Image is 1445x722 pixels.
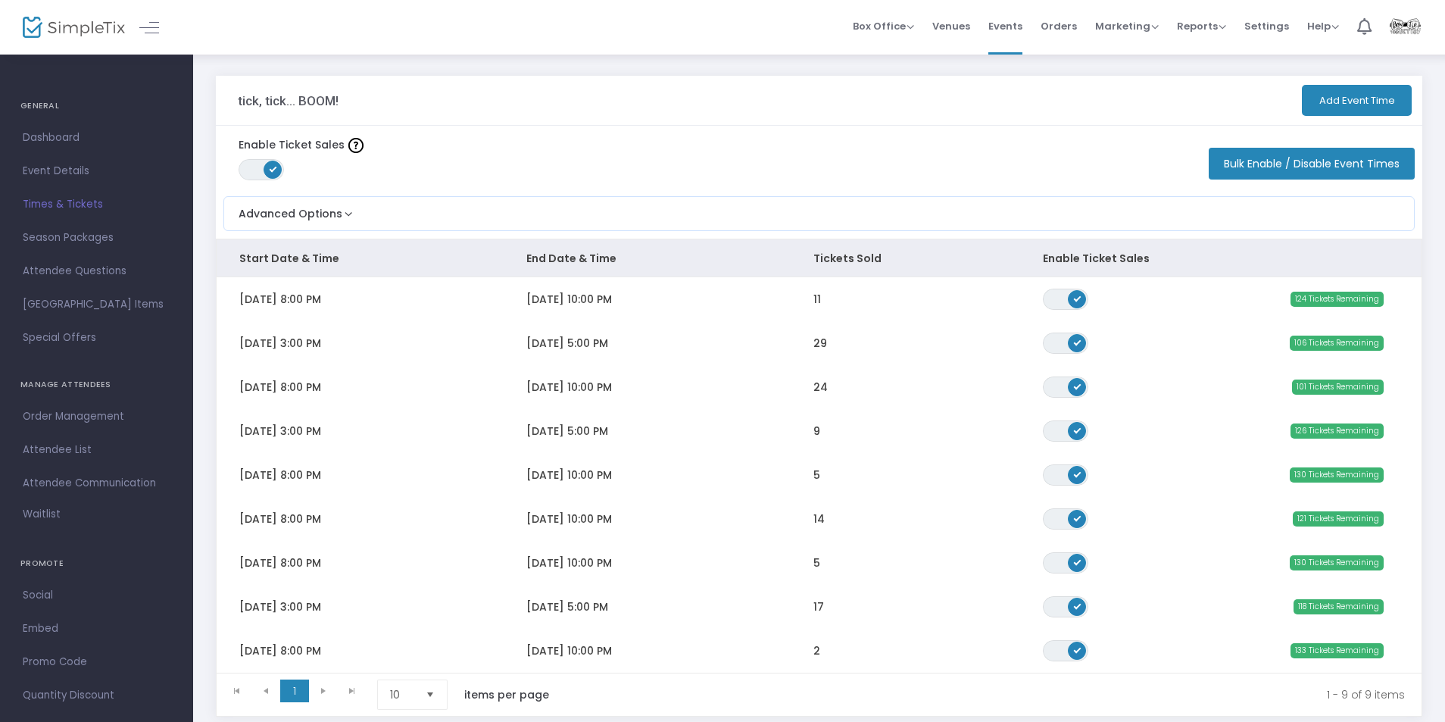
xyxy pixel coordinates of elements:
span: [DATE] 10:00 PM [526,380,612,395]
button: Select [420,680,441,709]
span: 29 [813,336,827,351]
span: ON [1073,382,1081,389]
span: [DATE] 10:00 PM [526,643,612,658]
button: Bulk Enable / Disable Event Times [1209,148,1415,180]
span: ON [1073,645,1081,653]
span: Special Offers [23,328,170,348]
span: Waitlist [23,507,61,522]
span: [DATE] 8:00 PM [239,555,321,570]
span: Marketing [1095,19,1159,33]
span: ON [1073,338,1081,345]
span: Attendee Questions [23,261,170,281]
button: Advanced Options [224,197,356,222]
span: [DATE] 3:00 PM [239,424,321,439]
span: [DATE] 3:00 PM [239,336,321,351]
th: End Date & Time [504,239,791,277]
span: [DATE] 10:00 PM [526,292,612,307]
th: Tickets Sold [791,239,1020,277]
span: 130 Tickets Remaining [1290,467,1384,483]
span: 9 [813,424,820,439]
span: Events [988,7,1022,45]
span: Box Office [853,19,914,33]
span: 101 Tickets Remaining [1292,380,1384,395]
span: Dashboard [23,128,170,148]
span: Reports [1177,19,1226,33]
span: [DATE] 10:00 PM [526,467,612,483]
th: Enable Ticket Sales [1020,239,1192,277]
span: [DATE] 5:00 PM [526,336,608,351]
span: Times & Tickets [23,195,170,214]
span: Help [1307,19,1339,33]
span: 11 [813,292,821,307]
span: 118 Tickets Remaining [1294,599,1384,614]
span: ON [270,165,277,173]
label: Enable Ticket Sales [239,137,364,153]
button: Add Event Time [1302,85,1412,116]
span: 14 [813,511,825,527]
span: [DATE] 5:00 PM [526,599,608,614]
th: Start Date & Time [217,239,504,277]
span: ON [1073,470,1081,477]
span: 130 Tickets Remaining [1290,555,1384,570]
span: Order Management [23,407,170,427]
label: items per page [464,687,549,702]
span: Venues [932,7,970,45]
span: Promo Code [23,652,170,672]
img: question-mark [348,138,364,153]
span: 2 [813,643,820,658]
kendo-pager-info: 1 - 9 of 9 items [581,680,1405,710]
span: 24 [813,380,828,395]
span: [DATE] 8:00 PM [239,511,321,527]
span: 126 Tickets Remaining [1291,424,1384,439]
span: Attendee List [23,440,170,460]
span: [DATE] 10:00 PM [526,511,612,527]
span: 17 [813,599,824,614]
span: ON [1073,514,1081,521]
span: Page 1 [280,680,309,702]
span: [DATE] 8:00 PM [239,643,321,658]
span: [DATE] 3:00 PM [239,599,321,614]
span: [DATE] 8:00 PM [239,292,321,307]
span: [DATE] 10:00 PM [526,555,612,570]
span: 5 [813,467,820,483]
span: ON [1073,602,1081,609]
span: [DATE] 8:00 PM [239,380,321,395]
span: Social [23,586,170,605]
span: 10 [390,687,414,702]
span: Embed [23,619,170,639]
span: 5 [813,555,820,570]
span: ON [1073,294,1081,302]
span: Event Details [23,161,170,181]
span: 106 Tickets Remaining [1290,336,1384,351]
span: Season Packages [23,228,170,248]
span: 133 Tickets Remaining [1291,643,1384,658]
h3: tick, tick... BOOM! [238,93,339,108]
span: Quantity Discount [23,686,170,705]
span: Settings [1244,7,1289,45]
span: [DATE] 5:00 PM [526,424,608,439]
h4: PROMOTE [20,549,173,579]
span: Orders [1041,7,1077,45]
h4: GENERAL [20,91,173,121]
span: 124 Tickets Remaining [1291,292,1384,307]
span: ON [1073,426,1081,433]
span: 121 Tickets Remaining [1293,511,1384,527]
div: Data table [217,239,1422,673]
span: [DATE] 8:00 PM [239,467,321,483]
span: ON [1073,558,1081,565]
span: [GEOGRAPHIC_DATA] Items [23,295,170,314]
span: Attendee Communication [23,474,170,493]
h4: MANAGE ATTENDEES [20,370,173,400]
